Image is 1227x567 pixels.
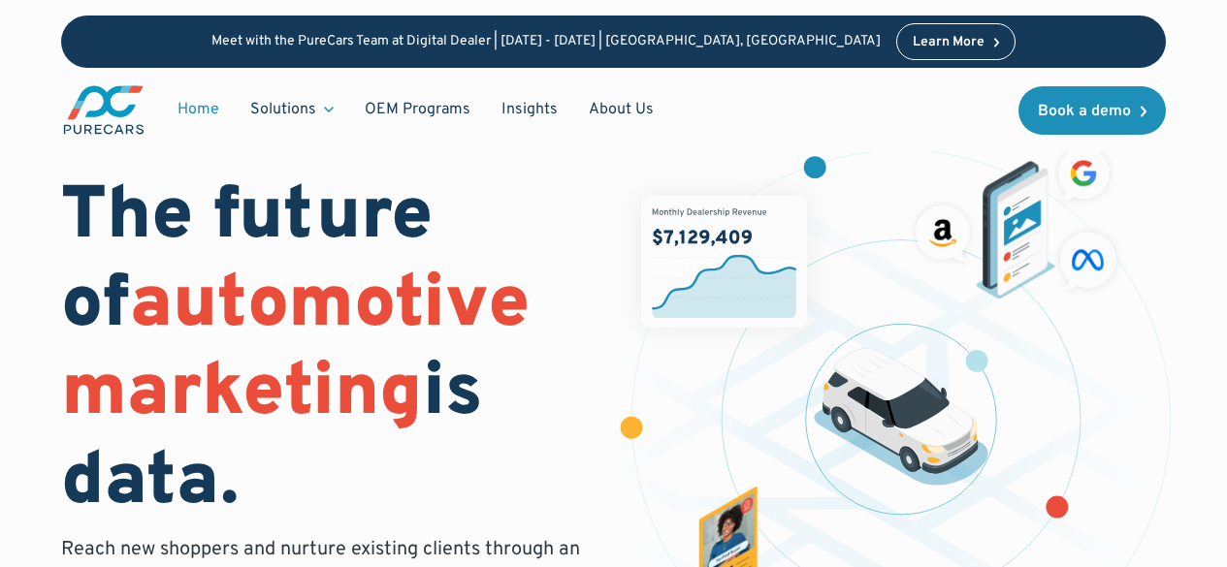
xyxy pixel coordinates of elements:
[814,348,988,486] img: illustration of a vehicle
[211,34,881,50] p: Meet with the PureCars Team at Digital Dealer | [DATE] - [DATE] | [GEOGRAPHIC_DATA], [GEOGRAPHIC_...
[641,196,807,329] img: chart showing monthly dealership revenue of $7m
[162,91,235,128] a: Home
[250,99,316,120] div: Solutions
[908,141,1124,299] img: ads on social media and advertising partners
[61,83,146,137] a: main
[61,174,590,528] h1: The future of is data.
[1018,86,1166,135] a: Book a demo
[896,23,1017,60] a: Learn More
[913,36,985,49] div: Learn More
[573,91,669,128] a: About Us
[349,91,486,128] a: OEM Programs
[486,91,573,128] a: Insights
[1038,104,1131,119] div: Book a demo
[61,260,530,441] span: automotive marketing
[61,83,146,137] img: purecars logo
[235,91,349,128] div: Solutions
